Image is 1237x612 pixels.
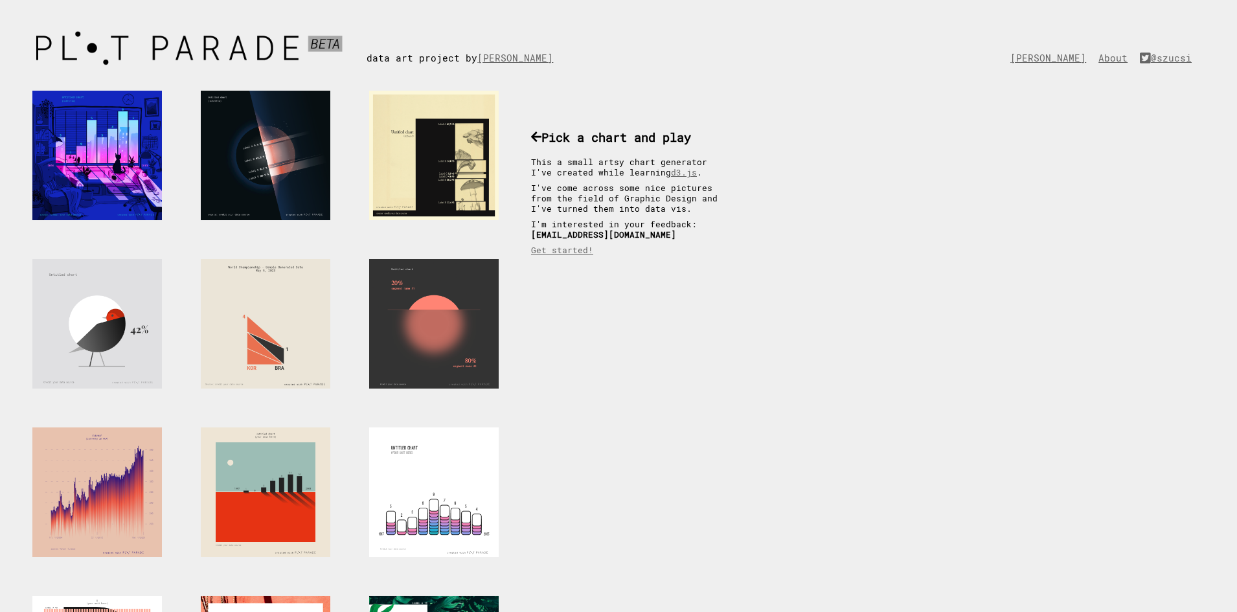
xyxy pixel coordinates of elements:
a: [PERSON_NAME] [1010,52,1093,64]
div: data art project by [367,26,573,64]
a: d3.js [671,167,697,177]
p: This a small artsy chart generator I've created while learning . [531,157,732,177]
a: @szucsi [1140,52,1198,64]
a: About [1098,52,1134,64]
a: Get started! [531,245,593,255]
p: I'm interested in your feedback: [531,219,732,240]
h3: Pick a chart and play [531,129,732,145]
a: [PERSON_NAME] [477,52,560,64]
b: [EMAIL_ADDRESS][DOMAIN_NAME] [531,229,676,240]
p: I've come across some nice pictures from the field of Graphic Design and I've turned them into da... [531,183,732,214]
